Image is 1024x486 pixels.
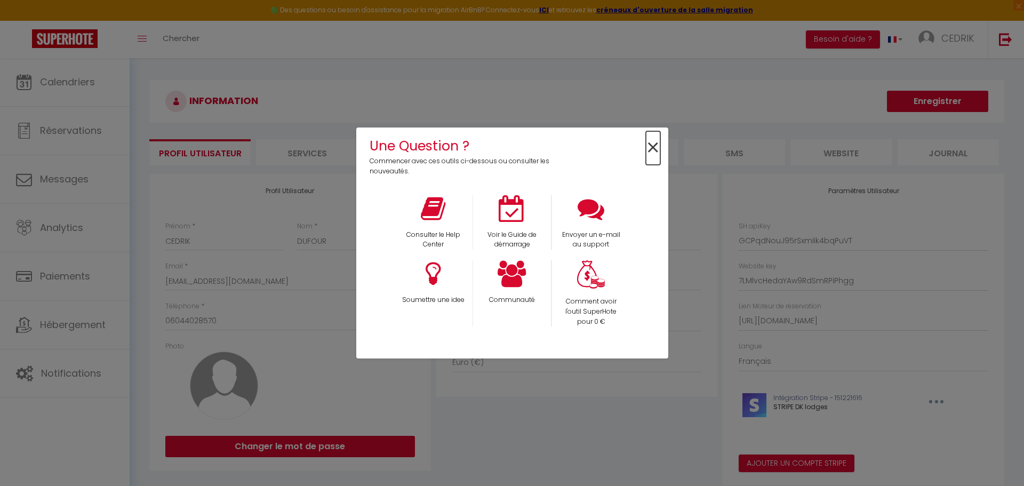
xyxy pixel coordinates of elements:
[401,295,466,305] p: Soumettre une idee
[401,230,466,250] p: Consulter le Help Center
[480,295,544,305] p: Communauté
[9,4,41,36] button: Ouvrir le widget de chat LiveChat
[577,260,605,289] img: Money bag
[480,230,544,250] p: Voir le Guide de démarrage
[646,136,660,160] button: Close
[370,156,557,177] p: Commencer avec ces outils ci-dessous ou consulter les nouveautés.
[559,230,623,250] p: Envoyer un e-mail au support
[646,131,660,165] span: ×
[370,136,557,156] h4: Une Question ?
[559,297,623,327] p: Comment avoir l'outil SuperHote pour 0 €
